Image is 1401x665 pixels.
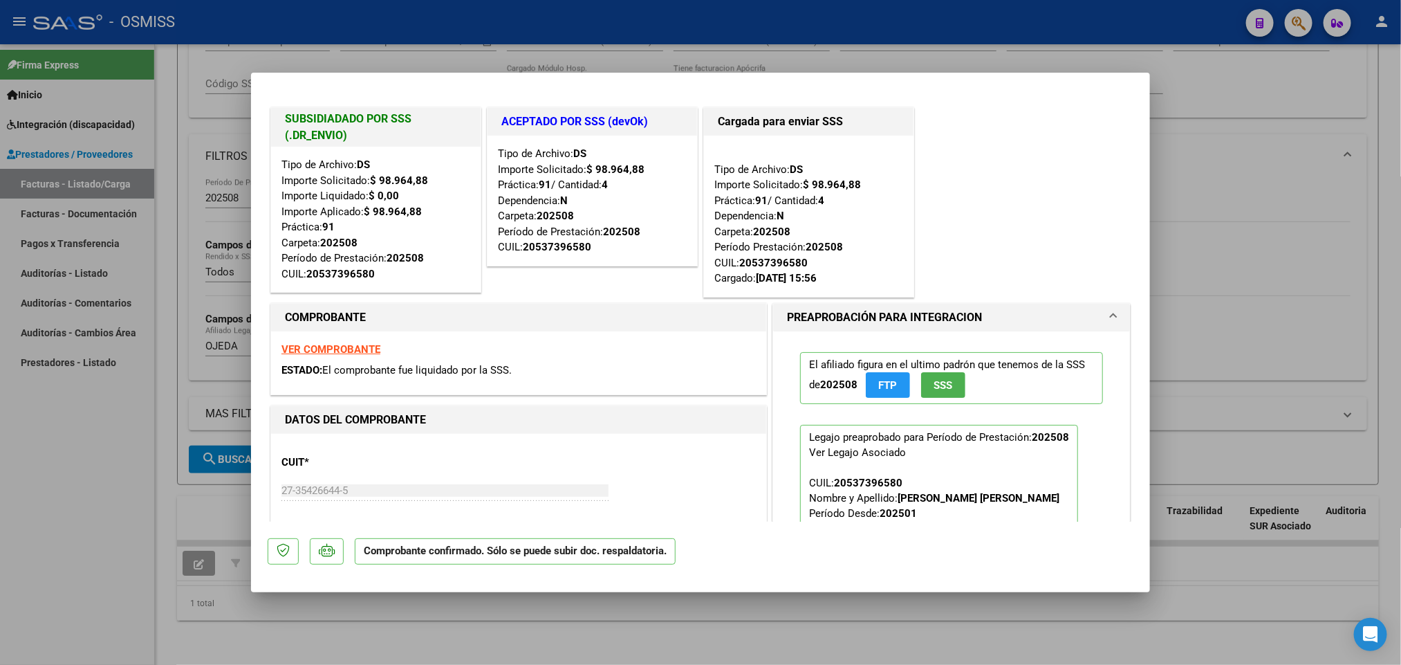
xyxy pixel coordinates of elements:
strong: 202508 [537,210,574,222]
div: 20537396580 [739,255,808,271]
strong: N [560,194,568,207]
span: FTP [879,379,898,392]
h1: ACEPTADO POR SSS (devOk) [501,113,683,130]
div: 20537396580 [834,475,902,491]
span: ESTADO: [281,364,322,376]
h1: Cargada para enviar SSS [718,113,900,130]
strong: 202508 [753,226,790,238]
div: 20537396580 [306,266,375,282]
div: 20537396580 [523,239,591,255]
strong: 202508 [320,237,358,249]
div: Tipo de Archivo: Importe Solicitado: Práctica: / Cantidad: Dependencia: Carpeta: Período de Prest... [498,146,687,255]
strong: 202508 [603,226,640,238]
strong: N [777,210,784,222]
p: Legajo preaprobado para Período de Prestación: [800,425,1078,573]
h1: SUBSIDIADADO POR SSS (.DR_ENVIO) [285,111,467,144]
strong: $ 98.964,88 [370,174,428,187]
strong: 91 [755,194,768,207]
span: CUIL: Nombre y Apellido: Período Desde: Período Hasta: Admite Dependencia: [809,477,1059,565]
div: Tipo de Archivo: Importe Solicitado: Importe Liquidado: Importe Aplicado: Práctica: Carpeta: Perí... [281,157,470,282]
div: Ver Legajo Asociado [809,445,906,460]
strong: $ 0,00 [369,190,399,202]
strong: 202508 [820,379,857,391]
strong: 202501 [880,507,917,520]
strong: 202508 [1032,431,1069,444]
h1: PREAPROBACIÓN PARA INTEGRACION [787,309,982,326]
strong: DS [573,147,586,160]
p: El afiliado figura en el ultimo padrón que tenemos de la SSS de [800,352,1103,404]
button: SSS [921,372,965,398]
div: Tipo de Archivo: Importe Solicitado: Práctica: / Cantidad: Dependencia: Carpeta: Período Prestaci... [714,146,903,286]
div: Open Intercom Messenger [1354,618,1387,651]
strong: [PERSON_NAME] [PERSON_NAME] [898,492,1059,504]
span: SSS [934,379,953,392]
strong: 202508 [387,252,424,264]
strong: [DATE] 15:56 [756,272,817,284]
strong: 4 [602,179,608,191]
strong: COMPROBANTE [285,311,366,324]
strong: DATOS DEL COMPROBANTE [285,413,426,426]
strong: $ 98.964,88 [364,206,422,218]
button: FTP [866,372,910,398]
strong: 91 [322,221,335,233]
p: Comprobante confirmado. Sólo se puede subir doc. respaldatoria. [355,538,676,565]
strong: DS [357,158,370,171]
p: CUIT [281,455,424,471]
strong: 202508 [806,241,843,253]
span: El comprobante fue liquidado por la SSS. [322,364,512,376]
a: VER COMPROBANTE [281,343,380,356]
strong: DS [790,163,803,176]
strong: $ 98.964,88 [586,163,644,176]
strong: 91 [539,179,551,191]
mat-expansion-panel-header: PREAPROBACIÓN PARA INTEGRACION [773,304,1130,331]
strong: $ 98.964,88 [803,179,861,191]
strong: 4 [818,194,824,207]
div: PREAPROBACIÓN PARA INTEGRACION [773,331,1130,605]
